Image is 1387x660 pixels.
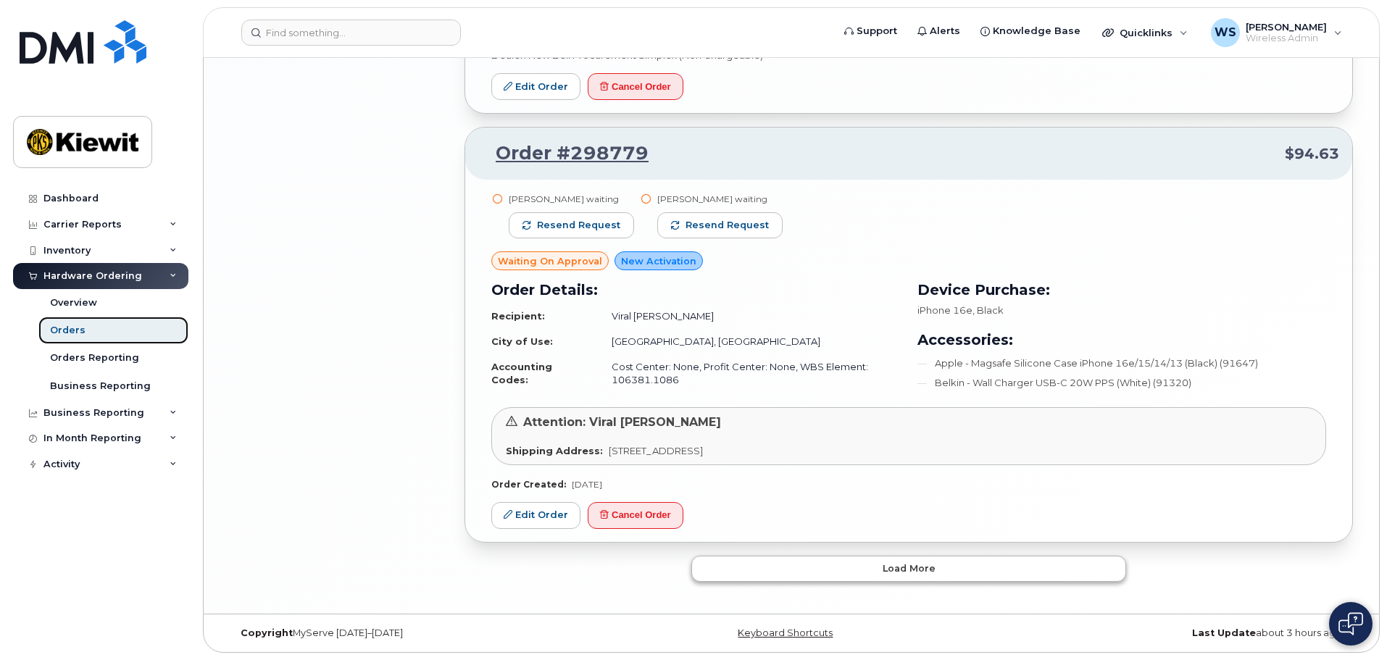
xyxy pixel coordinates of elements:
[1092,18,1198,47] div: Quicklinks
[599,329,900,354] td: [GEOGRAPHIC_DATA], [GEOGRAPHIC_DATA]
[970,17,1091,46] a: Knowledge Base
[917,356,1326,370] li: Apple - Magsafe Silicone Case iPhone 16e/15/14/13 (Black) (91647)
[857,24,897,38] span: Support
[657,193,783,205] div: [PERSON_NAME] waiting
[523,415,721,429] span: Attention: Viral [PERSON_NAME]
[491,479,566,490] strong: Order Created:
[917,279,1326,301] h3: Device Purchase:
[686,219,769,232] span: Resend request
[491,310,545,322] strong: Recipient:
[491,361,552,386] strong: Accounting Codes:
[1285,143,1339,164] span: $94.63
[599,354,900,393] td: Cost Center: None, Profit Center: None, WBS Element: 106381.1086
[1246,21,1327,33] span: [PERSON_NAME]
[230,627,604,639] div: MyServe [DATE]–[DATE]
[993,24,1080,38] span: Knowledge Base
[738,627,833,638] a: Keyboard Shortcuts
[599,304,900,329] td: Viral [PERSON_NAME]
[834,17,907,46] a: Support
[509,193,634,205] div: [PERSON_NAME] waiting
[1201,18,1352,47] div: William Sansom
[930,24,960,38] span: Alerts
[478,141,649,167] a: Order #298779
[572,479,602,490] span: [DATE]
[1120,27,1173,38] span: Quicklinks
[241,20,461,46] input: Find something...
[241,627,293,638] strong: Copyright
[537,219,620,232] span: Resend request
[491,502,580,529] a: Edit Order
[609,445,703,456] span: [STREET_ADDRESS]
[883,561,936,575] span: Load more
[907,17,970,46] a: Alerts
[491,335,553,347] strong: City of Use:
[917,304,972,316] span: iPhone 16e
[972,304,1004,316] span: , Black
[491,73,580,100] a: Edit Order
[588,73,683,100] button: Cancel Order
[691,556,1126,582] button: Load more
[1338,612,1363,635] img: Open chat
[498,254,602,268] span: Waiting On Approval
[657,212,783,238] button: Resend request
[509,212,634,238] button: Resend request
[506,445,603,456] strong: Shipping Address:
[621,254,696,268] span: New Activation
[588,502,683,529] button: Cancel Order
[1246,33,1327,44] span: Wireless Admin
[978,627,1353,639] div: about 3 hours ago
[917,329,1326,351] h3: Accessories:
[491,279,900,301] h3: Order Details:
[917,376,1326,390] li: Belkin - Wall Charger USB-C 20W PPS (White) (91320)
[1215,24,1236,41] span: WS
[1192,627,1256,638] strong: Last Update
